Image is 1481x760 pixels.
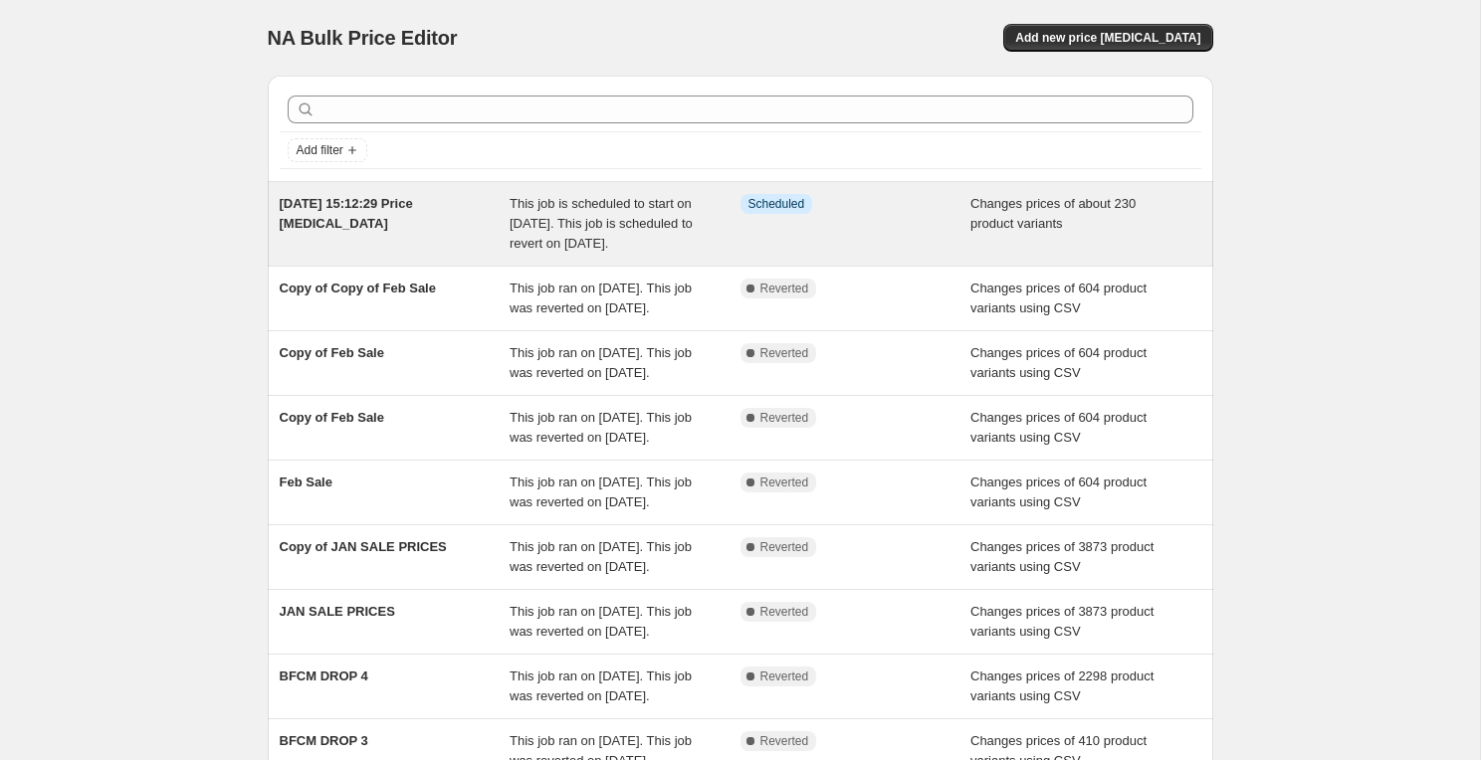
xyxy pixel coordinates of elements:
span: Changes prices of 604 product variants using CSV [970,410,1147,445]
span: Reverted [760,281,809,296]
span: Reverted [760,475,809,490]
span: This job ran on [DATE]. This job was reverted on [DATE]. [510,410,692,445]
span: Changes prices of 604 product variants using CSV [970,345,1147,380]
span: BFCM DROP 4 [280,668,368,683]
span: Reverted [760,410,809,426]
span: Copy of Copy of Feb Sale [280,281,436,295]
span: Reverted [760,539,809,555]
span: Feb Sale [280,475,332,489]
span: Changes prices of 2298 product variants using CSV [970,668,1154,703]
span: Reverted [760,733,809,749]
span: Copy of Feb Sale [280,410,384,425]
span: This job ran on [DATE]. This job was reverted on [DATE]. [510,668,692,703]
span: This job ran on [DATE]. This job was reverted on [DATE]. [510,539,692,574]
button: Add filter [288,138,367,162]
span: This job ran on [DATE]. This job was reverted on [DATE]. [510,604,692,639]
span: This job ran on [DATE]. This job was reverted on [DATE]. [510,475,692,509]
span: Scheduled [748,196,805,212]
span: JAN SALE PRICES [280,604,395,619]
span: Changes prices of 3873 product variants using CSV [970,604,1154,639]
span: Copy of JAN SALE PRICES [280,539,447,554]
span: Changes prices of about 230 product variants [970,196,1136,231]
span: [DATE] 15:12:29 Price [MEDICAL_DATA] [280,196,413,231]
span: Reverted [760,345,809,361]
span: Add new price [MEDICAL_DATA] [1015,30,1200,46]
span: Reverted [760,604,809,620]
span: Copy of Feb Sale [280,345,384,360]
span: Reverted [760,668,809,684]
span: Changes prices of 604 product variants using CSV [970,475,1147,509]
span: Changes prices of 3873 product variants using CSV [970,539,1154,574]
span: Changes prices of 604 product variants using CSV [970,281,1147,315]
span: This job ran on [DATE]. This job was reverted on [DATE]. [510,345,692,380]
span: This job ran on [DATE]. This job was reverted on [DATE]. [510,281,692,315]
span: Add filter [297,142,343,158]
button: Add new price [MEDICAL_DATA] [1003,24,1212,52]
span: This job is scheduled to start on [DATE]. This job is scheduled to revert on [DATE]. [510,196,693,251]
span: NA Bulk Price Editor [268,27,458,49]
span: BFCM DROP 3 [280,733,368,748]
